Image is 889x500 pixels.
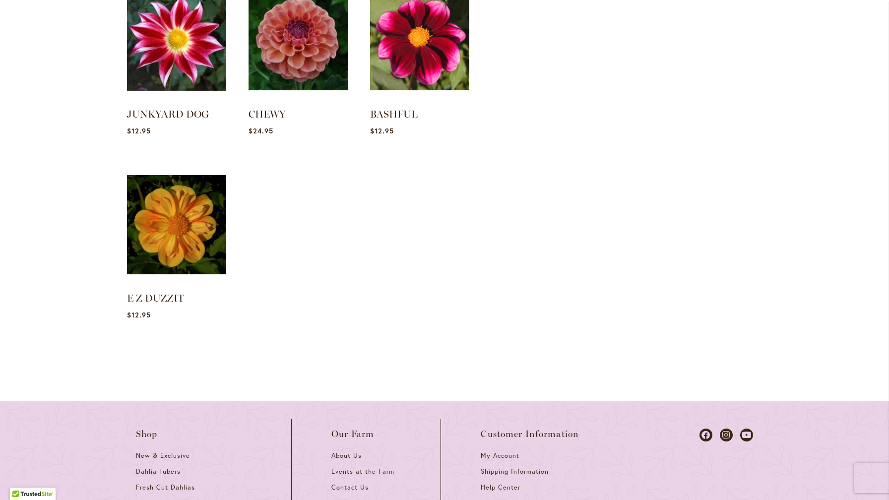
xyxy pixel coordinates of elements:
a: Dahlias on Youtube [740,429,753,441]
a: E Z DUZZIT [127,279,226,289]
span: Fresh Cut Dahlias [136,483,195,492]
a: JUNKYARD DOG [127,108,209,120]
span: Help Center [481,483,520,492]
a: E Z DUZZIT [127,292,184,304]
a: Dahlias on Facebook [699,429,712,441]
span: Our Farm [331,429,374,439]
a: JUNKYARD DOG [127,95,226,105]
span: My Account [481,451,519,460]
span: Customer Information [481,429,579,439]
span: Events at the Farm [331,467,394,476]
a: BASHFUL [370,95,469,105]
span: $24.95 [249,126,273,135]
span: Shop [136,429,158,439]
iframe: Launch Accessibility Center [7,465,35,493]
span: About Us [331,451,362,460]
a: BASHFUL [370,108,418,120]
span: New & Exclusive [136,451,190,460]
span: Shipping Information [481,467,548,476]
a: Dahlias on Instagram [720,429,733,441]
span: $12.95 [370,126,394,135]
span: Dahlia Tubers [136,467,181,476]
span: $12.95 [127,126,151,135]
a: CHEWY [249,95,348,105]
span: $12.95 [127,310,151,319]
span: Contact Us [331,483,369,492]
img: E Z DUZZIT [127,163,226,287]
a: CHEWY [249,108,286,120]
